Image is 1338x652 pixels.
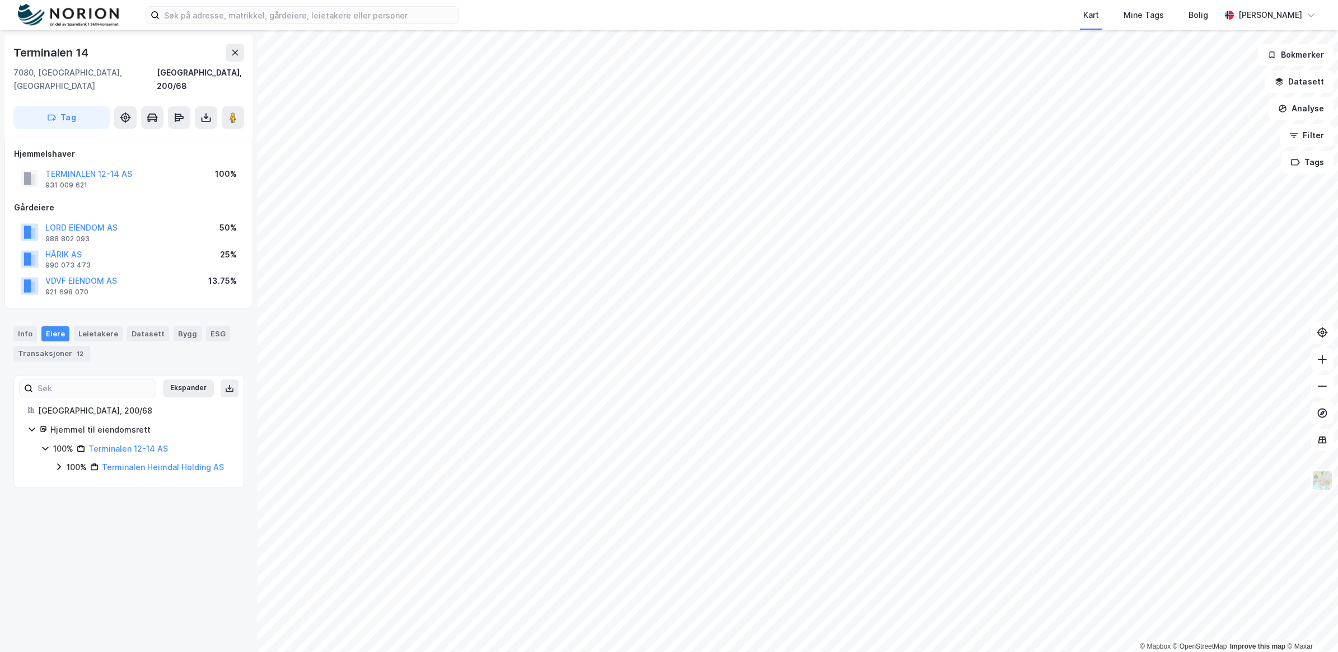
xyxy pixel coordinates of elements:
[215,167,237,181] div: 100%
[45,288,88,297] div: 921 698 070
[74,348,86,359] div: 12
[208,274,237,288] div: 13.75%
[13,44,90,62] div: Terminalen 14
[174,326,202,341] div: Bygg
[1173,642,1227,650] a: OpenStreetMap
[45,234,90,243] div: 988 802 093
[50,423,230,437] div: Hjemmel til eiendomsrett
[88,444,168,453] a: Terminalen 12-14 AS
[38,404,230,418] div: [GEOGRAPHIC_DATA], 200/68
[74,326,123,341] div: Leietakere
[1230,642,1285,650] a: Improve this map
[220,248,237,261] div: 25%
[1083,8,1099,22] div: Kart
[1282,598,1338,652] iframe: Chat Widget
[41,326,69,341] div: Eiere
[127,326,169,341] div: Datasett
[1281,151,1334,173] button: Tags
[53,442,73,456] div: 100%
[45,261,91,270] div: 990 073 473
[13,346,90,362] div: Transaksjoner
[1124,8,1164,22] div: Mine Tags
[33,380,156,397] input: Søk
[13,66,157,93] div: 7080, [GEOGRAPHIC_DATA], [GEOGRAPHIC_DATA]
[102,462,224,472] a: Terminalen Heimdal Holding AS
[13,326,37,341] div: Info
[206,326,230,341] div: ESG
[67,461,87,474] div: 100%
[14,147,244,161] div: Hjemmelshaver
[1269,97,1334,120] button: Analyse
[1258,44,1334,66] button: Bokmerker
[1282,598,1338,652] div: Kontrollprogram for chat
[163,379,214,397] button: Ekspander
[1280,124,1334,147] button: Filter
[219,221,237,234] div: 50%
[1140,642,1171,650] a: Mapbox
[18,4,119,27] img: norion-logo.80e7a08dc31c2e691866.png
[160,7,459,24] input: Søk på adresse, matrikkel, gårdeiere, leietakere eller personer
[1189,8,1208,22] div: Bolig
[1238,8,1302,22] div: [PERSON_NAME]
[1265,71,1334,93] button: Datasett
[14,201,244,214] div: Gårdeiere
[45,181,87,190] div: 931 009 621
[1312,470,1333,491] img: Z
[13,106,110,129] button: Tag
[157,66,244,93] div: [GEOGRAPHIC_DATA], 200/68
